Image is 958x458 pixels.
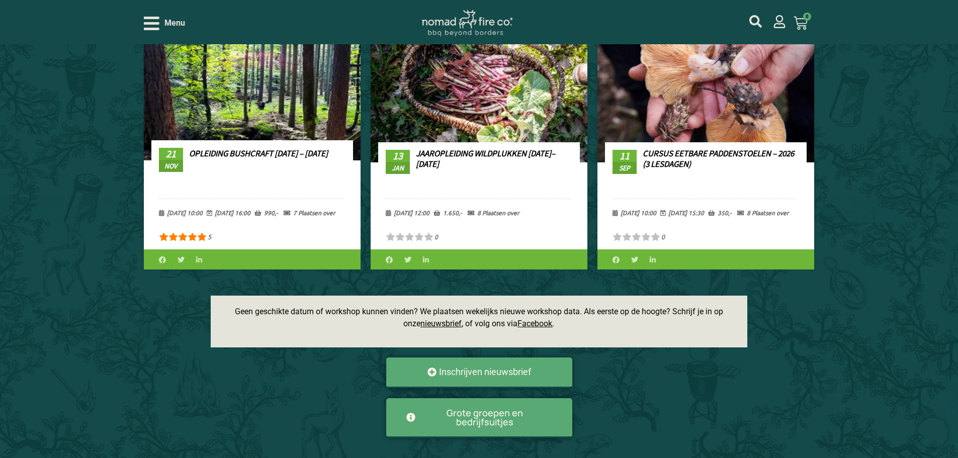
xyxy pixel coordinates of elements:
[660,209,704,217] span: [DATE] 15:30
[749,15,762,28] a: mijn account
[386,357,572,388] a: Inschrijven nieuwsbrief
[221,306,737,330] p: Geen geschikte datum of workshop kunnen vinden? We plaatsen wekelijks nieuwe workshop data. Als e...
[420,319,462,328] a: nieuwsbrief
[597,18,814,163] img: cursus wildplukken 2
[386,398,572,438] a: Grote groepen en bedrijfsuitjes
[127,5,377,171] img: cursus bushcraft
[803,13,811,21] span: 0
[159,148,183,160] span: 21
[737,209,789,217] span: 8 Plaatsen over
[371,18,587,163] img: cursus wildplukken 3
[189,148,328,159] a: Opleiding Bushcraft [DATE] – [DATE]
[207,209,250,217] span: [DATE] 16:00
[208,232,211,242] div: 5
[613,150,637,162] span: 11
[164,17,185,29] span: Menu
[918,418,948,448] iframe: Brevo live chat
[386,162,410,174] span: jan
[643,148,794,169] a: Cursus eetbare Paddenstoelen – 2026 (3 lesdagen)
[661,232,665,242] div: 0
[773,15,786,28] a: mijn account
[613,209,656,217] span: [DATE] 10:00
[386,209,429,217] span: [DATE] 12:00
[159,160,183,172] span: nov
[284,209,335,217] span: 7 Plaatsen over
[144,15,185,32] div: Open/Close Menu
[517,319,552,328] a: Facebook
[613,162,637,174] span: sep
[468,209,519,217] span: 8 Plaatsen over
[434,232,438,242] div: 0
[439,368,531,377] span: Inschrijven nieuwsbrief
[386,150,410,162] span: 13
[159,209,203,217] span: [DATE] 10:00
[781,10,820,36] a: 0
[416,148,555,169] a: Jaaropleiding Wildplukken [DATE]–[DATE]
[422,10,512,37] img: Nomad Logo
[418,408,552,426] span: Grote groepen en bedrijfsuitjes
